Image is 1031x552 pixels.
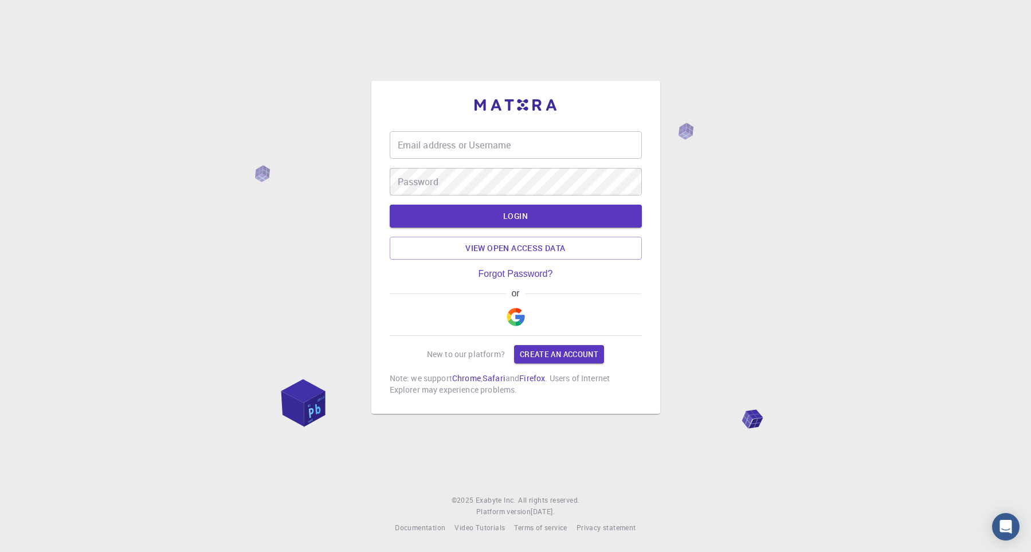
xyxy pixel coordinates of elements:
[390,373,642,396] p: Note: we support , and . Users of Internet Explorer may experience problems.
[476,495,516,504] span: Exabyte Inc.
[454,522,505,534] a: Video Tutorials
[531,506,555,518] a: [DATE].
[395,522,445,534] a: Documentation
[452,495,476,506] span: © 2025
[476,506,531,518] span: Platform version
[483,373,505,383] a: Safari
[390,205,642,228] button: LOGIN
[427,349,505,360] p: New to our platform?
[507,308,525,326] img: Google
[514,345,604,363] a: Create an account
[390,237,642,260] a: View open access data
[992,513,1020,541] div: Open Intercom Messenger
[454,523,505,532] span: Video Tutorials
[519,373,545,383] a: Firefox
[479,269,553,279] a: Forgot Password?
[476,495,516,506] a: Exabyte Inc.
[531,507,555,516] span: [DATE] .
[506,288,525,299] span: or
[518,495,579,506] span: All rights reserved.
[452,373,481,383] a: Chrome
[577,523,636,532] span: Privacy statement
[395,523,445,532] span: Documentation
[577,522,636,534] a: Privacy statement
[514,523,567,532] span: Terms of service
[514,522,567,534] a: Terms of service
